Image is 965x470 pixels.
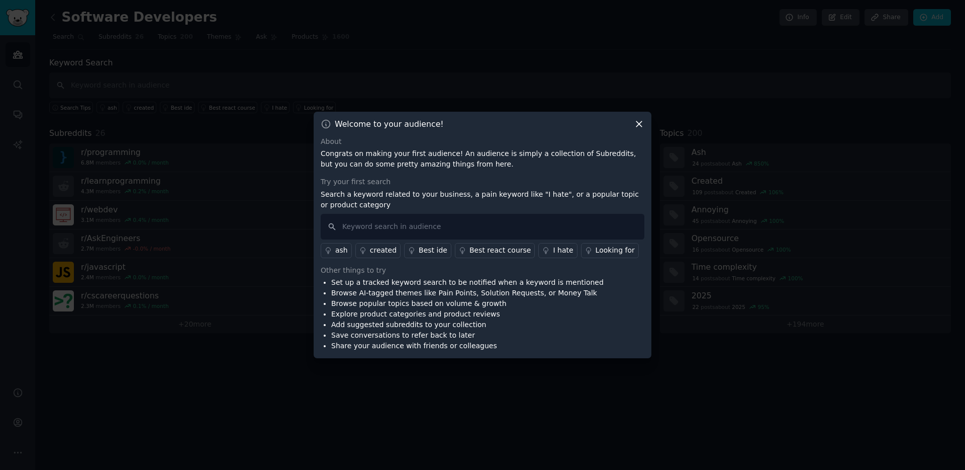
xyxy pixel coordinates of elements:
[469,245,531,256] div: Best react course
[355,243,401,258] a: created
[331,277,604,288] li: Set up a tracked keyword search to be notified when a keyword is mentioned
[553,245,573,256] div: I hate
[419,245,447,256] div: Best ide
[455,243,535,258] a: Best react course
[370,245,397,256] div: created
[321,177,644,187] div: Try your first search
[321,189,644,210] p: Search a keyword related to your business, a pain keyword like "I hate", or a popular topic or pr...
[321,214,644,240] input: Keyword search in audience
[321,243,352,258] a: ash
[321,265,644,276] div: Other things to try
[331,320,604,330] li: Add suggested subreddits to your collection
[321,148,644,170] p: Congrats on making your first audience! An audience is simply a collection of Subreddits, but you...
[335,245,348,256] div: ash
[335,119,444,129] h3: Welcome to your audience!
[581,243,639,258] a: Looking for
[331,298,604,309] li: Browse popular topics based on volume & growth
[331,309,604,320] li: Explore product categories and product reviews
[538,243,577,258] a: I hate
[331,341,604,351] li: Share your audience with friends or colleagues
[331,330,604,341] li: Save conversations to refer back to later
[596,245,635,256] div: Looking for
[331,288,604,298] li: Browse AI-tagged themes like Pain Points, Solution Requests, or Money Talk
[404,243,451,258] a: Best ide
[321,136,644,147] div: About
